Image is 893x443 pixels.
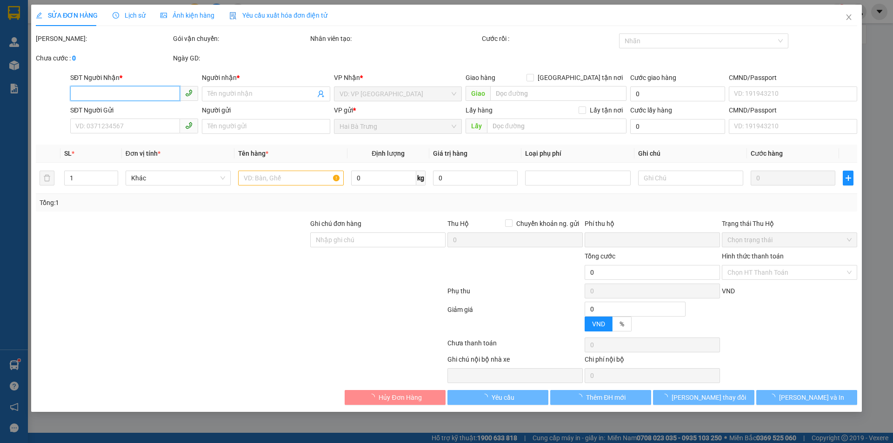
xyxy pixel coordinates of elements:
[113,12,119,19] span: clock-circle
[779,392,844,403] span: [PERSON_NAME] và In
[751,150,783,157] span: Cước hàng
[592,320,605,328] span: VND
[36,12,98,19] span: SỬA ĐƠN HÀNG
[487,119,626,133] input: Dọc đường
[238,150,268,157] span: Tên hàng
[466,74,495,81] span: Giao hàng
[466,119,487,133] span: Lấy
[70,105,198,115] div: SĐT Người Gửi
[751,171,835,185] input: 0
[40,198,345,208] div: Tổng: 1
[490,86,626,101] input: Dọc đường
[513,218,583,229] span: Chuyển khoản ng. gửi
[843,174,853,182] span: plus
[446,286,584,302] div: Phụ thu
[131,171,225,185] span: Khác
[466,106,493,114] span: Lấy hàng
[447,220,469,227] span: Thu Hộ
[836,5,862,31] button: Close
[126,150,160,157] span: Đơn vị tính
[634,145,747,163] th: Ghi chú
[202,73,330,83] div: Người nhận
[185,122,193,129] span: phone
[379,392,421,403] span: Hủy Đơn Hàng
[492,392,514,403] span: Yêu cầu
[334,74,360,81] span: VP Nhận
[481,394,492,400] span: loading
[585,252,615,260] span: Tổng cước
[72,54,76,62] b: 0
[729,105,857,115] div: CMND/Passport
[372,150,405,157] span: Định lượng
[727,233,852,247] span: Chọn trạng thái
[534,73,626,83] span: [GEOGRAPHIC_DATA] tận nơi
[672,392,746,403] span: [PERSON_NAME] thay đổi
[447,390,548,405] button: Yêu cầu
[345,390,446,405] button: Hủy Đơn Hàng
[173,53,308,63] div: Ngày GD:
[238,171,343,185] input: VD: Bàn, Ghế
[229,12,237,20] img: icon
[40,171,54,185] button: delete
[70,73,198,83] div: SĐT Người Nhận
[756,390,857,405] button: [PERSON_NAME] và In
[550,390,651,405] button: Thêm ĐH mới
[576,394,586,400] span: loading
[661,394,672,400] span: loading
[340,119,456,133] span: Hai Bà Trưng
[202,105,330,115] div: Người gửi
[160,12,167,19] span: picture
[630,74,676,81] label: Cước giao hàng
[229,12,327,19] span: Yêu cầu xuất hóa đơn điện tử
[310,232,446,247] input: Ghi chú đơn hàng
[729,73,857,83] div: CMND/Passport
[845,13,853,21] span: close
[368,394,379,400] span: loading
[482,33,617,44] div: Cước rồi :
[310,33,480,44] div: Nhân viên tạo:
[585,218,720,232] div: Phí thu hộ
[630,86,725,101] input: Cước giao hàng
[620,320,624,328] span: %
[433,150,467,157] span: Giá trị hàng
[416,171,426,185] span: kg
[310,220,361,227] label: Ghi chú đơn hàng
[447,354,583,368] div: Ghi chú nội bộ nhà xe
[64,150,72,157] span: SL
[722,287,735,295] span: VND
[466,86,490,101] span: Giao
[722,218,857,229] div: Trạng thái Thu Hộ
[446,338,584,354] div: Chưa thanh toán
[630,119,725,134] input: Cước lấy hàng
[334,105,462,115] div: VP gửi
[36,53,171,63] div: Chưa cước :
[113,12,146,19] span: Lịch sử
[586,105,626,115] span: Lấy tận nơi
[843,171,853,185] button: plus
[769,394,779,400] span: loading
[36,33,171,44] div: [PERSON_NAME]:
[638,171,743,185] input: Ghi Chú
[521,145,634,163] th: Loại phụ phí
[173,33,308,44] div: Gói vận chuyển:
[185,89,193,97] span: phone
[585,354,720,368] div: Chi phí nội bộ
[160,12,214,19] span: Ảnh kiện hàng
[317,90,325,98] span: user-add
[36,12,42,19] span: edit
[722,252,784,260] label: Hình thức thanh toán
[446,304,584,336] div: Giảm giá
[653,390,754,405] button: [PERSON_NAME] thay đổi
[586,392,626,403] span: Thêm ĐH mới
[630,106,672,114] label: Cước lấy hàng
